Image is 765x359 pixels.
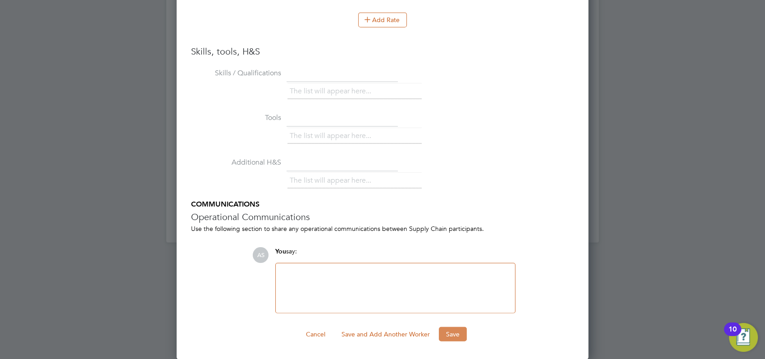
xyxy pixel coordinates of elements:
[191,46,574,57] h3: Skills, tools, H&S
[191,200,574,209] h5: COMMUNICATIONS
[275,247,515,263] div: say:
[439,327,467,341] button: Save
[290,175,375,187] li: The list will appear here...
[299,327,332,341] button: Cancel
[290,130,375,142] li: The list will appear here...
[275,248,286,255] span: You
[290,85,375,97] li: The list will appear here...
[191,225,574,233] div: Use the following section to share any operational communications between Supply Chain participants.
[334,327,437,341] button: Save and Add Another Worker
[253,247,269,263] span: AS
[729,323,758,352] button: Open Resource Center, 10 new notifications
[191,69,281,78] label: Skills / Qualifications
[191,211,574,223] h3: Operational Communications
[729,329,737,341] div: 10
[191,113,281,123] label: Tools
[191,158,281,167] label: Additional H&S
[358,13,407,27] button: Add Rate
